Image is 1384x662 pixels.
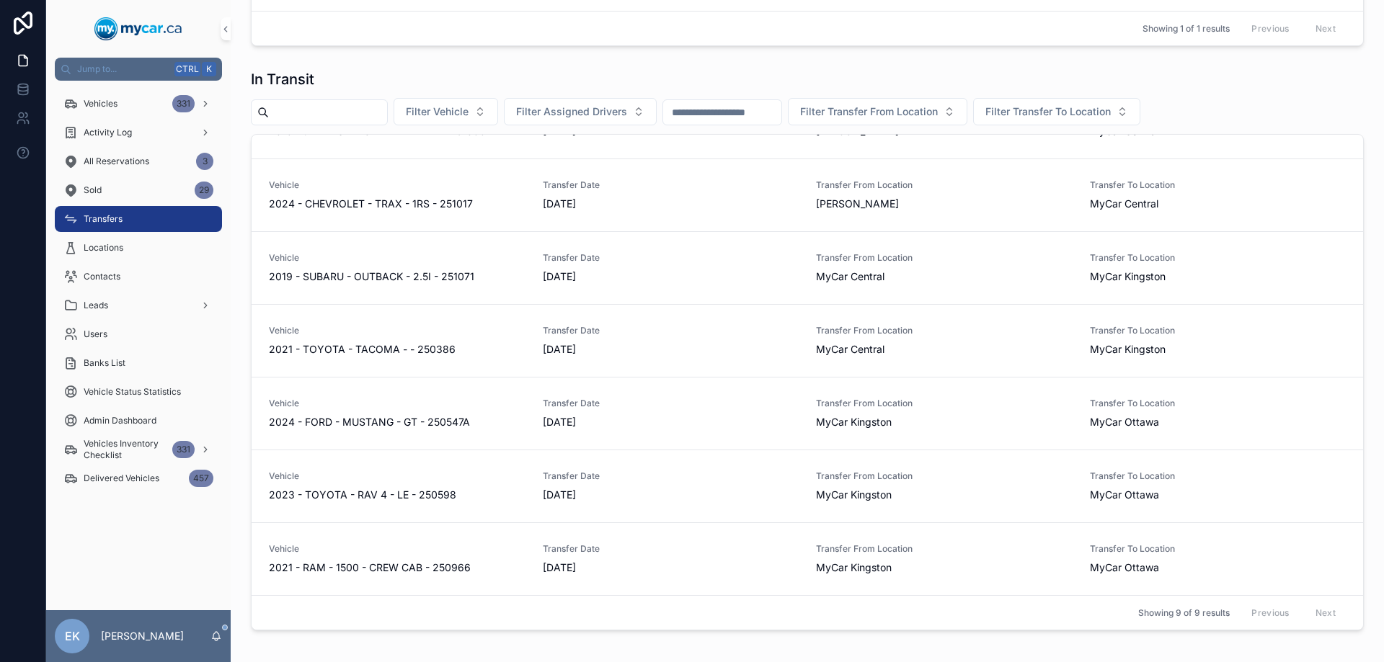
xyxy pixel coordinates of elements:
[1143,23,1230,35] span: Showing 1 of 1 results
[543,252,799,264] span: Transfer Date
[55,235,222,261] a: Locations
[55,177,222,203] a: Sold29
[196,153,213,170] div: 3
[55,148,222,174] a: All Reservations3
[195,182,213,199] div: 29
[269,179,525,191] span: Vehicle
[46,81,231,510] div: scrollable content
[269,560,471,575] span: 2021 - RAM - 1500 - CREW CAB - 250966
[406,104,469,119] span: Filter Vehicle
[543,415,799,429] span: [DATE]
[816,543,1073,555] span: Transfer From Location
[816,325,1073,336] span: Transfer From Location
[800,104,938,119] span: Filter Transfer From Location
[84,98,117,109] span: Vehicles
[543,342,799,357] span: [DATE]
[84,242,123,254] span: Locations
[816,252,1073,264] span: Transfer From Location
[84,156,149,167] span: All Reservations
[101,629,184,643] p: [PERSON_NAME]
[1090,560,1159,575] span: MyCar Ottawa
[269,543,525,555] span: Vehicle
[269,252,525,264] span: Vehicle
[543,488,799,502] span: [DATE]
[252,449,1363,522] a: Vehicle2023 - TOYOTA - RAV 4 - LE - 250598Transfer Date[DATE]Transfer From LocationMyCar Kingston...
[84,386,181,398] span: Vehicle Status Statistics
[55,379,222,405] a: Vehicle Status Statistics
[1090,197,1158,211] span: MyCar Central
[269,342,456,357] span: 2021 - TOYOTA - TACOMA - - 250386
[973,98,1140,125] button: Select Button
[55,437,222,462] a: Vehicles Inventory Checklist331
[269,488,456,502] span: 2023 - TOYOTA - RAV 4 - LE - 250598
[1090,252,1347,264] span: Transfer To Location
[269,269,474,284] span: 2019 - SUBARU - OUTBACK - 2.5I - 251071
[816,415,892,429] span: MyCar Kingston
[1090,269,1166,284] span: MyCar Kingston
[84,438,167,461] span: Vehicles Inventory Checklist
[65,627,80,645] span: EK
[1090,398,1347,409] span: Transfer To Location
[55,120,222,146] a: Activity Log
[252,231,1363,304] a: Vehicle2019 - SUBARU - OUTBACK - 2.5I - 251071Transfer Date[DATE]Transfer From LocationMyCar Cent...
[84,415,156,426] span: Admin Dashboard
[543,470,799,482] span: Transfer Date
[816,342,884,357] span: MyCar Central
[269,470,525,482] span: Vehicle
[55,465,222,491] a: Delivered Vehicles457
[1090,342,1166,357] span: MyCar Kingston
[252,377,1363,449] a: Vehicle2024 - FORD - MUSTANG - GT - 250547ATransfer Date[DATE]Transfer From LocationMyCar Kingsto...
[55,408,222,434] a: Admin Dashboard
[269,197,473,211] span: 2024 - CHEVROLET - TRAX - 1RS - 251017
[55,350,222,376] a: Banks List
[543,197,799,211] span: [DATE]
[84,184,102,196] span: Sold
[55,321,222,347] a: Users
[84,473,159,484] span: Delivered Vehicles
[504,98,657,125] button: Select Button
[543,543,799,555] span: Transfer Date
[816,179,1073,191] span: Transfer From Location
[543,325,799,336] span: Transfer Date
[252,522,1363,595] a: Vehicle2021 - RAM - 1500 - CREW CAB - 250966Transfer Date[DATE]Transfer From LocationMyCar Kingst...
[1090,543,1347,555] span: Transfer To Location
[1090,470,1347,482] span: Transfer To Location
[1090,488,1159,502] span: MyCar Ottawa
[816,560,892,575] span: MyCar Kingston
[269,398,525,409] span: Vehicle
[77,63,169,75] span: Jump to...
[55,264,222,290] a: Contacts
[543,269,799,284] span: [DATE]
[1138,607,1230,619] span: Showing 9 of 9 results
[394,98,498,125] button: Select Button
[816,488,892,502] span: MyCar Kingston
[1090,325,1347,336] span: Transfer To Location
[189,470,213,487] div: 457
[1090,179,1347,191] span: Transfer To Location
[84,328,107,340] span: Users
[252,304,1363,377] a: Vehicle2021 - TOYOTA - TACOMA - - 250386Transfer Date[DATE]Transfer From LocationMyCar CentralTra...
[84,213,123,225] span: Transfers
[788,98,967,125] button: Select Button
[55,206,222,232] a: Transfers
[816,398,1073,409] span: Transfer From Location
[172,441,195,458] div: 331
[816,197,899,211] span: [PERSON_NAME]
[816,269,884,284] span: MyCar Central
[84,300,108,311] span: Leads
[1090,415,1159,429] span: MyCar Ottawa
[174,62,200,76] span: Ctrl
[543,398,799,409] span: Transfer Date
[84,127,132,138] span: Activity Log
[269,415,470,429] span: 2024 - FORD - MUSTANG - GT - 250547A
[84,271,120,282] span: Contacts
[985,104,1111,119] span: Filter Transfer To Location
[55,292,222,318] a: Leads
[516,104,627,119] span: Filter Assigned Drivers
[94,17,182,40] img: App logo
[203,63,215,75] span: K
[172,95,195,112] div: 331
[816,470,1073,482] span: Transfer From Location
[252,158,1363,231] a: Vehicle2024 - CHEVROLET - TRAX - 1RS - 251017Transfer Date[DATE]Transfer From Location[PERSON_NAM...
[55,58,222,81] button: Jump to...CtrlK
